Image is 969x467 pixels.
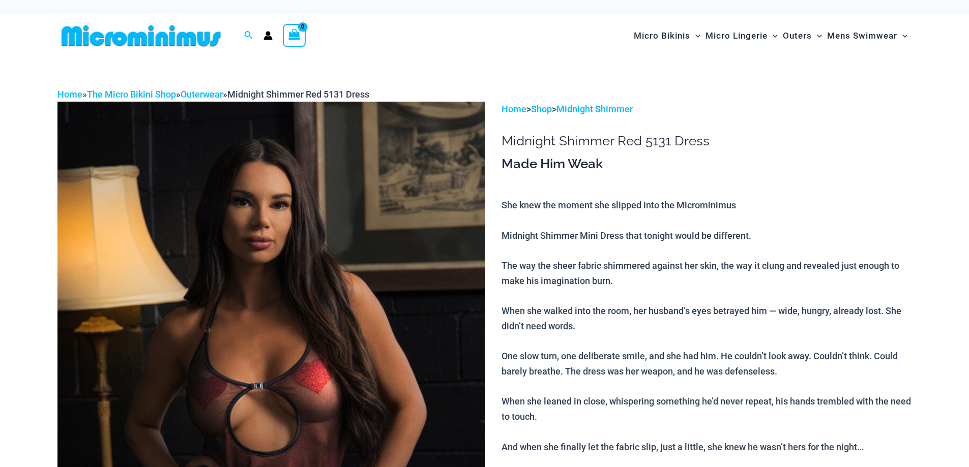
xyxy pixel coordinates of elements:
nav: Site Navigation [630,19,912,53]
span: Micro Lingerie [706,23,768,49]
a: Search icon link [244,29,253,42]
a: View Shopping Cart, empty [283,24,306,47]
span: Menu Toggle [812,23,822,49]
img: MM SHOP LOGO FLAT [57,24,225,47]
span: » » » [57,89,369,100]
span: Mens Swimwear [827,23,897,49]
a: Shop [531,104,552,114]
span: Menu Toggle [768,23,778,49]
a: Micro LingerieMenu ToggleMenu Toggle [703,20,780,51]
a: OutersMenu ToggleMenu Toggle [780,20,825,51]
a: Account icon link [263,31,273,40]
span: Menu Toggle [897,23,907,49]
a: Midnight Shimmer [556,104,633,114]
a: Home [57,89,82,100]
a: Mens SwimwearMenu ToggleMenu Toggle [825,20,910,51]
h3: Made Him Weak [502,155,912,173]
span: Midnight Shimmer Red 5131 Dress [227,89,369,100]
a: Outerwear [181,89,223,100]
h1: Midnight Shimmer Red 5131 Dress [502,133,912,149]
a: The Micro Bikini Shop [87,89,176,100]
span: Outers [783,23,812,49]
p: > > [502,102,912,117]
a: Home [502,104,526,114]
span: Menu Toggle [690,23,700,49]
span: Micro Bikinis [634,23,690,49]
a: Micro BikinisMenu ToggleMenu Toggle [631,20,703,51]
